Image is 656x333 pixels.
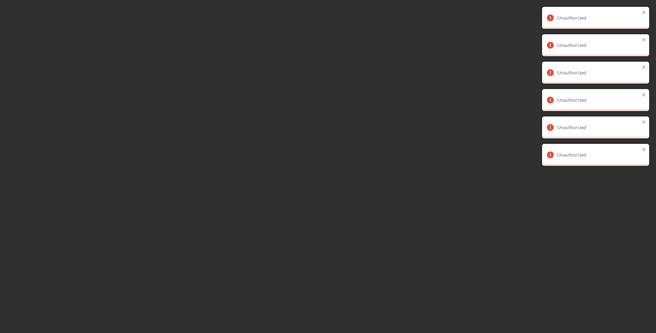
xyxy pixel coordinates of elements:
div: Unauthorized [557,42,640,48]
div: Unauthorized [557,70,640,75]
div: Unauthorized [557,125,640,130]
button: close [642,10,646,16]
button: close [642,119,646,126]
button: close [642,64,646,71]
button: close [642,147,646,153]
div: Unauthorized [557,15,640,21]
button: close [642,37,646,44]
div: Unauthorized [557,152,640,158]
div: Unauthorized [557,97,640,103]
button: close [642,92,646,98]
